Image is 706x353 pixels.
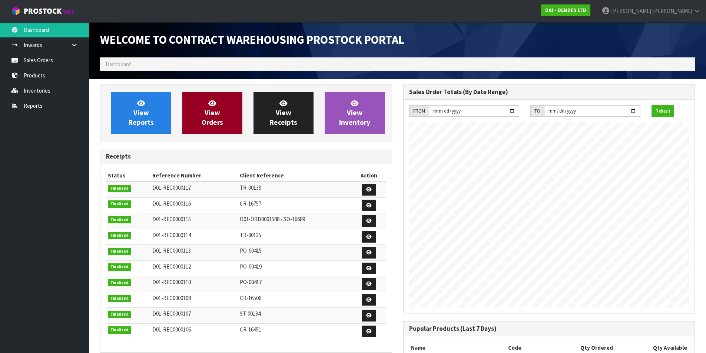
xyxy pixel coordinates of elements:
span: View Orders [202,99,223,127]
strong: D01 - DEMDEN LTD [545,7,586,13]
span: Finalised [108,185,131,192]
th: Reference Number [150,170,238,182]
th: Status [106,170,150,182]
span: ProStock [24,6,62,16]
span: [PERSON_NAME] [652,7,692,14]
h3: Popular Products (Last 7 Days) [409,325,689,332]
span: TR-00139 [240,184,261,191]
h3: Receipts [106,153,386,160]
span: Finalised [108,295,131,302]
span: D01-REC0000110 [152,279,191,286]
span: CR-16451 [240,326,261,333]
span: PO-00417 [240,279,262,286]
span: [PERSON_NAME] [611,7,651,14]
span: D01-REC0000108 [152,294,191,302]
span: Finalised [108,326,131,334]
span: View Reports [129,99,154,127]
span: TR-00135 [240,232,261,239]
span: D01-REC0000115 [152,216,191,223]
th: Action [352,170,386,182]
span: D01-ORD0001588 / SO-16689 [240,216,305,223]
a: ViewReceipts [253,92,314,134]
h3: Sales Order Totals (By Date Range) [409,89,689,96]
span: Finalised [108,200,131,208]
th: Client Reference [238,170,352,182]
span: D01-REC0000112 [152,263,191,270]
div: TO [530,105,544,117]
img: cube-alt.png [11,6,20,16]
button: Refresh [652,105,674,117]
span: D01-REC0000107 [152,310,191,317]
span: PO-00415 [240,247,262,254]
span: CR-16506 [240,294,261,302]
span: Finalised [108,216,131,224]
span: ST-00134 [240,310,261,317]
span: Finalised [108,232,131,239]
span: Finalised [108,279,131,287]
span: View Receipts [270,99,297,127]
span: CR-16757 [240,200,261,207]
span: Dashboard [106,61,131,68]
span: PO-00419 [240,263,262,270]
span: D01-REC0000114 [152,232,191,239]
span: View Inventory [339,99,370,127]
a: ViewOrders [182,92,242,134]
span: D01-REC0000113 [152,247,191,254]
a: ViewReports [111,92,171,134]
span: Finalised [108,311,131,318]
span: D01-REC0000106 [152,326,191,333]
span: Finalised [108,248,131,255]
a: ViewInventory [325,92,385,134]
small: WMS [63,8,74,15]
span: D01-REC0000117 [152,184,191,191]
span: Welcome to Contract Warehousing ProStock Portal [100,32,404,47]
span: D01-REC0000116 [152,200,191,207]
div: FROM [409,105,429,117]
span: Finalised [108,263,131,271]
